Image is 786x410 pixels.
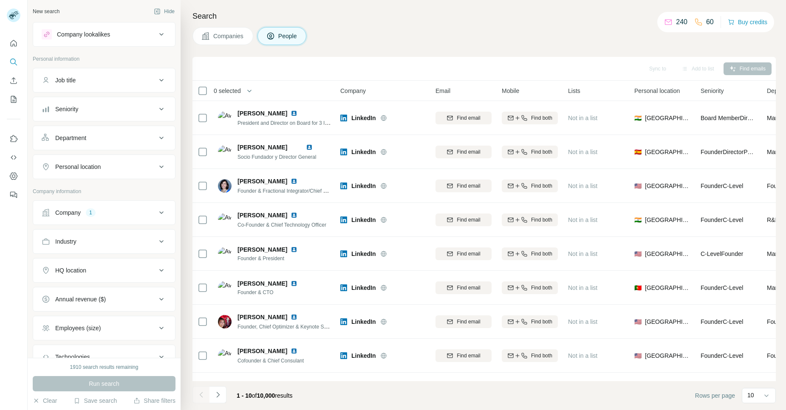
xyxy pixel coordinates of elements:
[214,87,241,95] span: 0 selected
[351,182,376,190] span: LinkedIn
[457,318,480,326] span: Find email
[351,250,376,258] span: LinkedIn
[645,250,690,258] span: [GEOGRAPHIC_DATA]
[340,352,347,359] img: Logo of LinkedIn
[218,145,232,159] img: Avatar
[568,115,597,121] span: Not in a list
[701,115,781,121] span: Board Member Director C-Level
[457,352,480,359] span: Find email
[237,154,316,160] span: Socio Fundador y Director General
[435,87,450,95] span: Email
[634,148,642,156] span: 🇪🇸
[435,146,492,158] button: Find email
[237,279,287,288] span: [PERSON_NAME]
[33,347,175,367] button: Technologies
[351,148,376,156] span: LinkedIn
[55,163,101,171] div: Personal location
[237,381,287,389] span: [PERSON_NAME]
[340,149,347,155] img: Logo of LinkedIn
[33,8,59,15] div: New search
[237,347,287,355] span: [PERSON_NAME]
[457,182,480,190] span: Find email
[568,87,580,95] span: Lists
[306,144,313,151] img: LinkedIn logo
[634,284,642,292] span: 🇵🇹
[57,30,110,39] div: Company lookalikes
[340,87,366,95] span: Company
[218,349,232,362] img: Avatar
[531,114,552,122] span: Find both
[7,92,20,107] button: My lists
[237,177,287,185] span: [PERSON_NAME]
[457,284,480,292] span: Find email
[291,348,297,354] img: LinkedIn logo
[33,157,175,177] button: Personal location
[237,222,326,228] span: Co-Founder & Chief Technology Officer
[645,182,690,190] span: [GEOGRAPHIC_DATA]
[701,318,743,325] span: Founder C-Level
[645,317,690,326] span: [GEOGRAPHIC_DATA]
[7,73,20,88] button: Enrich CSV
[291,212,297,219] img: LinkedIn logo
[55,105,78,113] div: Seniority
[531,284,552,292] span: Find both
[237,255,301,262] span: Founder & President
[531,352,552,359] span: Find both
[7,150,20,165] button: Use Surfe API
[634,87,680,95] span: Personal location
[502,315,558,328] button: Find both
[634,182,642,190] span: 🇺🇸
[237,313,287,321] span: [PERSON_NAME]
[502,146,558,158] button: Find both
[33,231,175,252] button: Industry
[291,246,297,253] img: LinkedIn logo
[55,295,106,303] div: Annual revenue ($)
[568,149,597,155] span: Not in a list
[33,55,175,63] p: Personal information
[457,216,480,224] span: Find email
[237,119,360,126] span: President and Director on Board for 3 IRB subsidiaries
[55,353,90,361] div: Technologies
[502,213,558,226] button: Find both
[340,250,347,257] img: Logo of LinkedIn
[218,179,232,193] img: Avatar
[213,32,244,40] span: Companies
[435,349,492,362] button: Find email
[645,148,690,156] span: [GEOGRAPHIC_DATA]
[237,245,287,254] span: [PERSON_NAME]
[701,87,724,95] span: Seniority
[676,17,687,27] p: 240
[192,10,776,22] h4: Search
[351,216,376,224] span: LinkedIn
[33,260,175,281] button: HQ location
[55,237,76,246] div: Industry
[55,266,86,275] div: HQ location
[634,216,642,224] span: 🇮🇳
[33,396,57,405] button: Clear
[502,87,519,95] span: Mobile
[645,114,690,122] span: [GEOGRAPHIC_DATA]
[291,314,297,320] img: LinkedIn logo
[695,391,735,400] span: Rows per page
[351,114,376,122] span: LinkedIn
[237,211,287,219] span: [PERSON_NAME]
[133,396,175,405] button: Share filters
[291,280,297,287] img: LinkedIn logo
[237,392,252,399] span: 1 - 10
[33,70,175,90] button: Job title
[701,216,743,223] span: Founder C-Level
[291,178,297,185] img: LinkedIn logo
[7,168,20,184] button: Dashboard
[457,114,480,122] span: Find email
[502,112,558,124] button: Find both
[7,131,20,146] button: Use Surfe on LinkedIn
[747,391,754,399] p: 10
[502,247,558,260] button: Find both
[634,317,642,326] span: 🇺🇸
[531,148,552,156] span: Find both
[435,112,492,124] button: Find email
[340,216,347,223] img: Logo of LinkedIn
[218,247,232,261] img: Avatar
[435,281,492,294] button: Find email
[645,351,690,360] span: [GEOGRAPHIC_DATA]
